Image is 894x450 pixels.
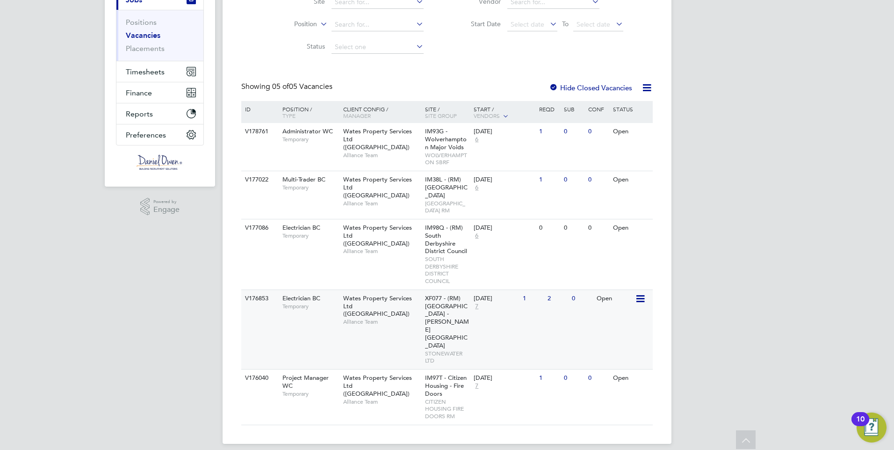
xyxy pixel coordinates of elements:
label: Position [263,20,317,29]
div: 0 [562,219,586,237]
div: 1 [537,171,561,189]
div: 0 [570,290,594,307]
input: Search for... [332,18,424,31]
div: 0 [586,219,610,237]
span: Finance [126,88,152,97]
span: Wates Property Services Ltd ([GEOGRAPHIC_DATA]) [343,224,412,247]
span: Powered by [153,198,180,206]
span: WOLVERHAMPTON SBRF [425,152,469,166]
div: Open [611,123,651,140]
span: Alliance Team [343,318,420,326]
div: V176040 [243,370,275,387]
div: Jobs [116,10,203,61]
span: STONEWATER LTD [425,350,469,364]
div: V177022 [243,171,275,189]
span: Temporary [282,136,339,143]
span: 6 [474,232,480,240]
div: ID [243,101,275,117]
button: Reports [116,103,203,124]
span: Type [282,112,296,119]
a: Vacancies [126,31,160,40]
div: [DATE] [474,176,534,184]
a: Placements [126,44,165,53]
span: 6 [474,184,480,192]
span: Administrator WC [282,127,333,135]
div: Start / [471,101,537,124]
span: Wates Property Services Ltd ([GEOGRAPHIC_DATA]) [343,127,412,151]
span: Electrician BC [282,294,320,302]
button: Finance [116,82,203,103]
span: SOUTH DERBYSHIRE DISTRICT COUNCIL [425,255,469,284]
span: IM93G - Wolverhampton Major Voids [425,127,467,151]
span: CITIZEN HOUSING FIRE DOORS RM [425,398,469,420]
div: V178761 [243,123,275,140]
div: 1 [520,290,545,307]
div: Reqd [537,101,561,117]
span: Preferences [126,131,166,139]
div: 10 [856,419,865,431]
span: 7 [474,382,480,390]
span: Vendors [474,112,500,119]
label: Hide Closed Vacancies [549,83,632,92]
div: Site / [423,101,472,123]
span: Alliance Team [343,247,420,255]
span: [GEOGRAPHIC_DATA] RM [425,200,469,214]
a: Positions [126,18,157,27]
img: danielowen-logo-retina.png [137,155,183,170]
span: Project Manager WC [282,374,329,390]
div: Client Config / [341,101,423,123]
span: Temporary [282,184,339,191]
span: Reports [126,109,153,118]
div: 0 [537,219,561,237]
div: [DATE] [474,224,534,232]
span: Wates Property Services Ltd ([GEOGRAPHIC_DATA]) [343,374,412,398]
span: Wates Property Services Ltd ([GEOGRAPHIC_DATA]) [343,175,412,199]
span: 05 of [272,82,289,91]
div: V176853 [243,290,275,307]
span: Select date [577,20,610,29]
span: Alliance Team [343,200,420,207]
div: Position / [275,101,341,123]
div: 0 [586,370,610,387]
span: Temporary [282,232,339,240]
span: Manager [343,112,371,119]
span: Select date [511,20,544,29]
div: 0 [586,171,610,189]
span: Alliance Team [343,398,420,406]
span: Temporary [282,390,339,398]
div: 2 [545,290,570,307]
span: Alliance Team [343,152,420,159]
span: XF077 - (RM) [GEOGRAPHIC_DATA] - [PERSON_NAME][GEOGRAPHIC_DATA] [425,294,469,349]
button: Preferences [116,124,203,145]
div: [DATE] [474,295,518,303]
a: Powered byEngage [140,198,180,216]
span: Electrician BC [282,224,320,232]
div: Status [611,101,651,117]
input: Select one [332,41,424,54]
button: Timesheets [116,61,203,82]
div: 0 [562,370,586,387]
label: Start Date [447,20,501,28]
span: IM38L - (RM) [GEOGRAPHIC_DATA] [425,175,468,199]
span: Wates Property Services Ltd ([GEOGRAPHIC_DATA]) [343,294,412,318]
span: Engage [153,206,180,214]
span: Timesheets [126,67,165,76]
div: [DATE] [474,128,534,136]
span: Multi-Trader BC [282,175,325,183]
div: Sub [562,101,586,117]
a: Go to home page [116,155,204,170]
div: 0 [586,123,610,140]
span: 6 [474,136,480,144]
span: 7 [474,303,480,311]
div: Open [594,290,635,307]
label: Status [271,42,325,51]
div: Open [611,171,651,189]
span: Site Group [425,112,457,119]
span: 05 Vacancies [272,82,332,91]
span: IM97T - Citizen Housing - Fire Doors [425,374,467,398]
div: 0 [562,171,586,189]
div: Open [611,219,651,237]
div: 1 [537,370,561,387]
div: 0 [562,123,586,140]
button: Open Resource Center, 10 new notifications [857,413,887,443]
